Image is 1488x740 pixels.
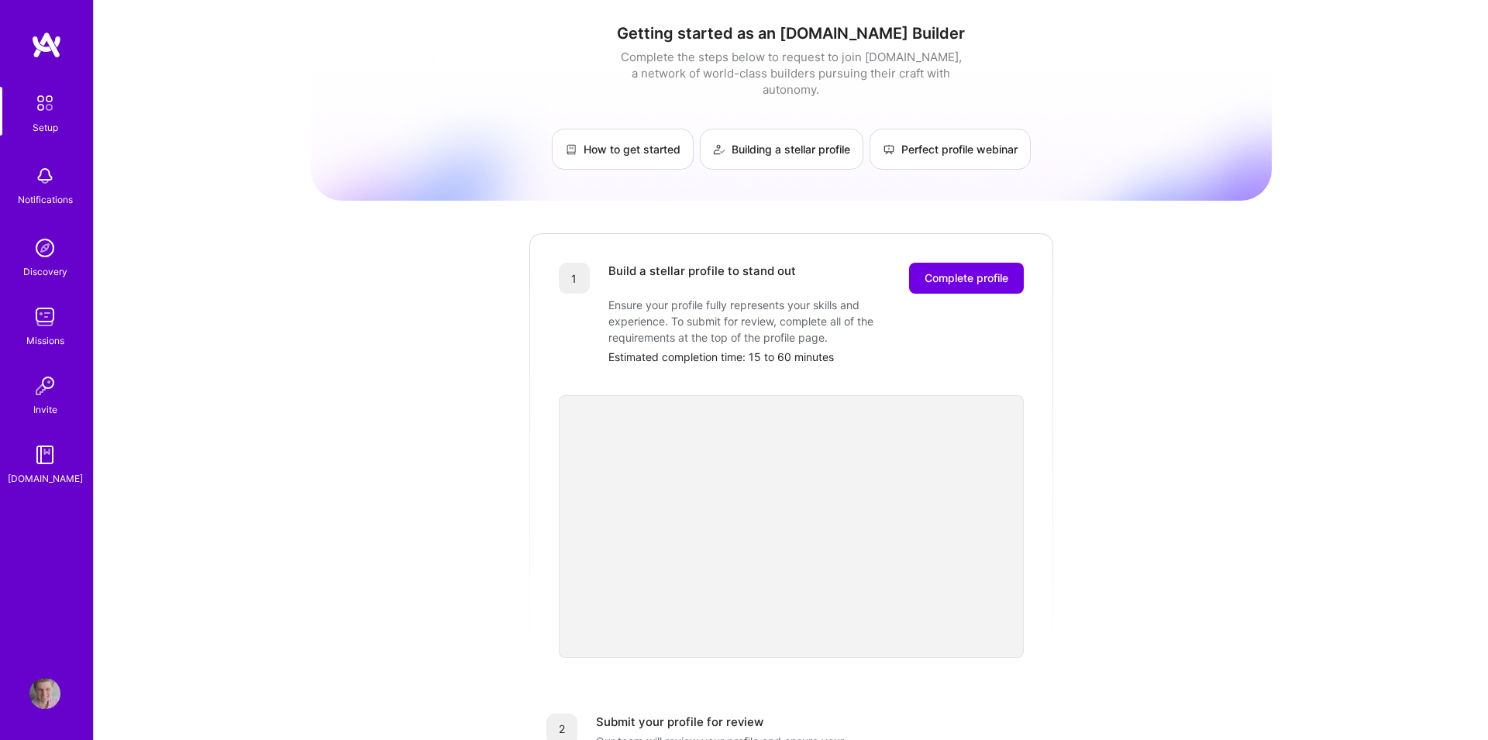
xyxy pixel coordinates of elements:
[29,678,60,709] img: User Avatar
[909,263,1024,294] button: Complete profile
[925,270,1008,286] span: Complete profile
[29,232,60,263] img: discovery
[311,24,1272,43] h1: Getting started as an [DOMAIN_NAME] Builder
[608,297,918,346] div: Ensure your profile fully represents your skills and experience. To submit for review, complete a...
[26,332,64,349] div: Missions
[33,401,57,418] div: Invite
[23,263,67,280] div: Discovery
[608,349,1024,365] div: Estimated completion time: 15 to 60 minutes
[700,129,863,170] a: Building a stellar profile
[18,191,73,208] div: Notifications
[883,143,895,156] img: Perfect profile webinar
[33,119,58,136] div: Setup
[31,31,62,59] img: logo
[29,87,61,119] img: setup
[559,395,1024,658] iframe: video
[596,714,763,730] div: Submit your profile for review
[29,439,60,470] img: guide book
[552,129,694,170] a: How to get started
[608,263,796,294] div: Build a stellar profile to stand out
[713,143,725,156] img: Building a stellar profile
[26,678,64,709] a: User Avatar
[29,370,60,401] img: Invite
[29,160,60,191] img: bell
[29,301,60,332] img: teamwork
[8,470,83,487] div: [DOMAIN_NAME]
[870,129,1031,170] a: Perfect profile webinar
[617,49,966,98] div: Complete the steps below to request to join [DOMAIN_NAME], a network of world-class builders purs...
[565,143,577,156] img: How to get started
[559,263,590,294] div: 1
